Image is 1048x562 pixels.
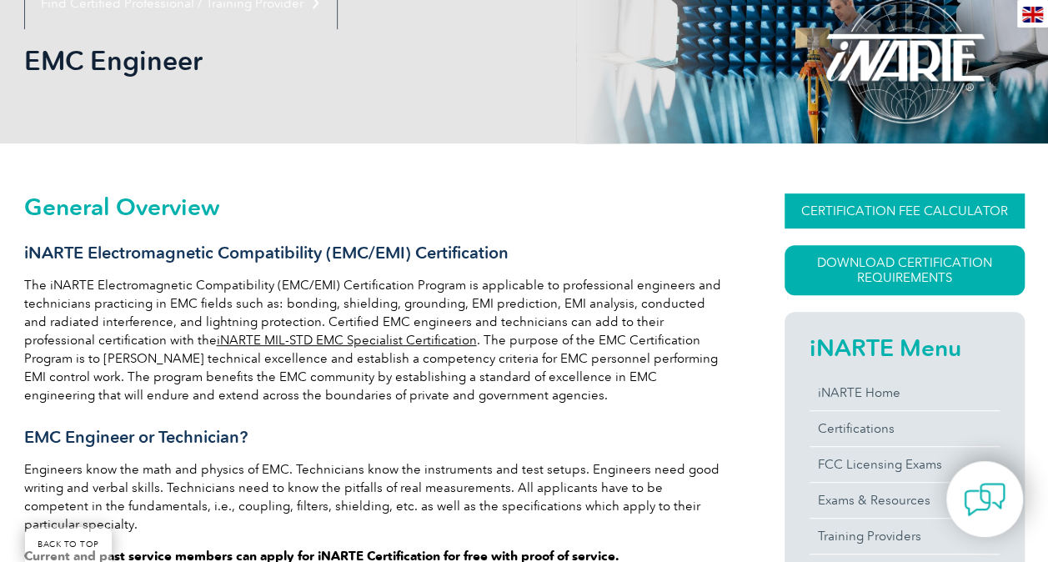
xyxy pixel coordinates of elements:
[810,447,1000,482] a: FCC Licensing Exams
[24,427,725,448] h3: EMC Engineer or Technician?
[810,519,1000,554] a: Training Providers
[24,276,725,404] p: The iNARTE Electromagnetic Compatibility (EMC/EMI) Certification Program is applicable to profess...
[785,245,1025,295] a: Download Certification Requirements
[964,479,1005,520] img: contact-chat.png
[810,411,1000,446] a: Certifications
[25,527,112,562] a: BACK TO TOP
[1022,7,1043,23] img: en
[810,334,1000,361] h2: iNARTE Menu
[24,243,725,263] h3: iNARTE Electromagnetic Compatibility (EMC/EMI) Certification
[810,375,1000,410] a: iNARTE Home
[24,44,664,77] h1: EMC Engineer
[24,460,725,534] p: Engineers know the math and physics of EMC. Technicians know the instruments and test setups. Eng...
[785,193,1025,228] a: CERTIFICATION FEE CALCULATOR
[810,483,1000,518] a: Exams & Resources
[24,193,725,220] h2: General Overview
[217,333,477,348] a: iNARTE MIL-STD EMC Specialist Certification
